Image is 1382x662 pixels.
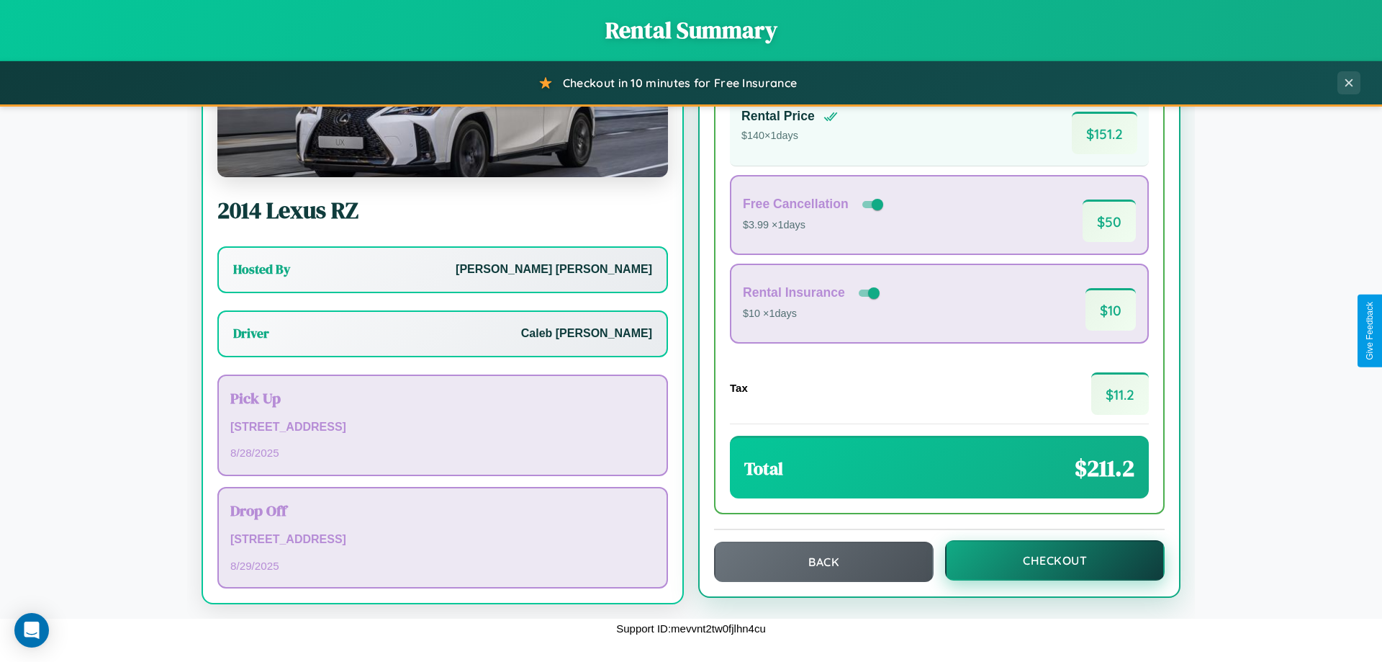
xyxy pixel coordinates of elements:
[741,127,838,146] p: $ 140 × 1 days
[14,613,49,648] div: Open Intercom Messenger
[230,417,655,438] p: [STREET_ADDRESS]
[714,542,934,582] button: Back
[521,323,652,344] p: Caleb [PERSON_NAME]
[741,109,815,124] h4: Rental Price
[1091,372,1149,415] span: $ 11.2
[233,261,290,278] h3: Hosted By
[743,285,845,300] h4: Rental Insurance
[744,457,783,480] h3: Total
[743,216,886,235] p: $3.99 × 1 days
[230,529,655,550] p: [STREET_ADDRESS]
[743,305,882,323] p: $10 × 1 days
[230,556,655,576] p: 8 / 29 / 2025
[1075,452,1134,484] span: $ 211.2
[14,14,1368,46] h1: Rental Summary
[217,194,668,226] h2: 2014 Lexus RZ
[1365,302,1375,360] div: Give Feedback
[1083,200,1136,242] span: $ 50
[563,76,797,90] span: Checkout in 10 minutes for Free Insurance
[233,325,269,342] h3: Driver
[730,382,748,394] h4: Tax
[230,500,655,521] h3: Drop Off
[230,443,655,462] p: 8 / 28 / 2025
[616,619,766,638] p: Support ID: mevvnt2tw0fjlhn4cu
[945,540,1165,581] button: Checkout
[1085,288,1136,331] span: $ 10
[456,259,652,280] p: [PERSON_NAME] [PERSON_NAME]
[1072,112,1137,154] span: $ 151.2
[743,197,849,212] h4: Free Cancellation
[230,388,655,408] h3: Pick Up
